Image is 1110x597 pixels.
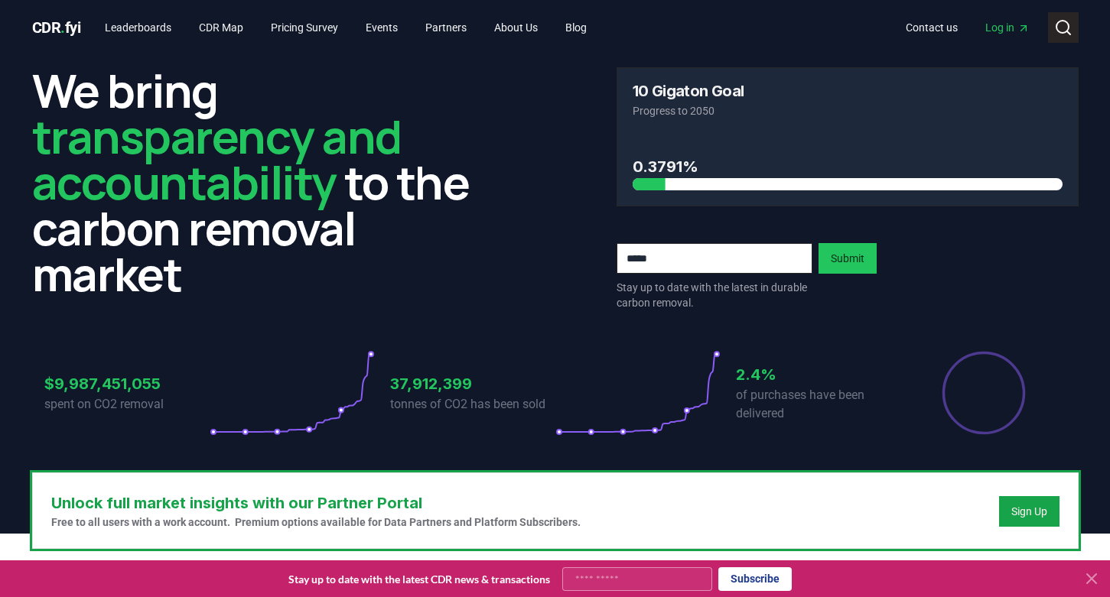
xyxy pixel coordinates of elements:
[32,18,81,37] span: CDR fyi
[633,83,744,99] h3: 10 Gigaton Goal
[390,395,555,414] p: tonnes of CO2 has been sold
[32,17,81,38] a: CDR.fyi
[1011,504,1047,519] a: Sign Up
[413,14,479,41] a: Partners
[736,386,901,423] p: of purchases have been delivered
[617,280,812,310] p: Stay up to date with the latest in durable carbon removal.
[894,14,970,41] a: Contact us
[32,105,402,213] span: transparency and accountability
[941,350,1027,436] div: Percentage of sales delivered
[51,492,581,514] h3: Unlock full market insights with our Partner Portal
[633,103,1063,118] p: Progress to 2050
[32,67,494,297] h2: We bring to the carbon removal market
[390,372,555,395] h3: 37,912,399
[633,155,1063,178] h3: 0.3791%
[553,14,599,41] a: Blog
[819,243,877,274] button: Submit
[187,14,256,41] a: CDR Map
[93,14,184,41] a: Leaderboards
[482,14,550,41] a: About Us
[894,14,1042,41] nav: Main
[60,18,65,37] span: .
[93,14,599,41] nav: Main
[44,372,210,395] h3: $9,987,451,055
[999,496,1060,527] button: Sign Up
[353,14,410,41] a: Events
[259,14,350,41] a: Pricing Survey
[736,363,901,386] h3: 2.4%
[51,514,581,530] p: Free to all users with a work account. Premium options available for Data Partners and Platform S...
[985,20,1030,35] span: Log in
[44,395,210,414] p: spent on CO2 removal
[973,14,1042,41] a: Log in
